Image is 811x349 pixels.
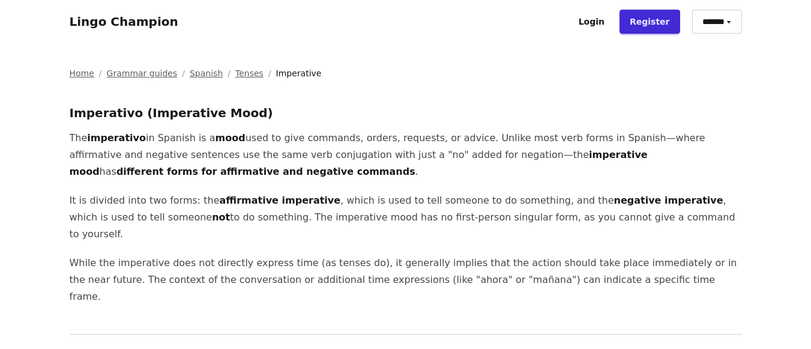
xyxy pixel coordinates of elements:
h3: Imperativo (Imperative Mood) [70,103,742,123]
p: While the imperative does not directly express time (as tenses do), it generally implies that the... [70,255,742,305]
a: Spanish [190,67,223,79]
a: Register [620,10,680,34]
span: Imperative [276,67,322,79]
strong: different forms for affirmative and negative commands [116,166,415,177]
strong: mood [216,132,246,144]
strong: negative imperative [614,195,723,206]
a: Grammar guides [107,67,178,79]
p: The in Spanish is a used to give commands, orders, requests, or advice. Unlike most verb forms in... [70,130,742,180]
nav: Breadcrumb [70,67,742,79]
p: It is divided into two forms: the , which is used to tell someone to do something, and the , whic... [70,192,742,243]
a: Home [70,67,94,79]
span: / [99,67,102,79]
a: Lingo Champion [70,14,178,29]
strong: imperativo [87,132,146,144]
strong: affirmative imperative [220,195,341,206]
span: / [228,67,231,79]
span: / [182,67,185,79]
span: / [268,67,271,79]
strong: not [212,211,230,223]
a: Tenses [235,67,264,79]
strong: imperative mood [70,149,648,177]
a: Login [568,10,615,34]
